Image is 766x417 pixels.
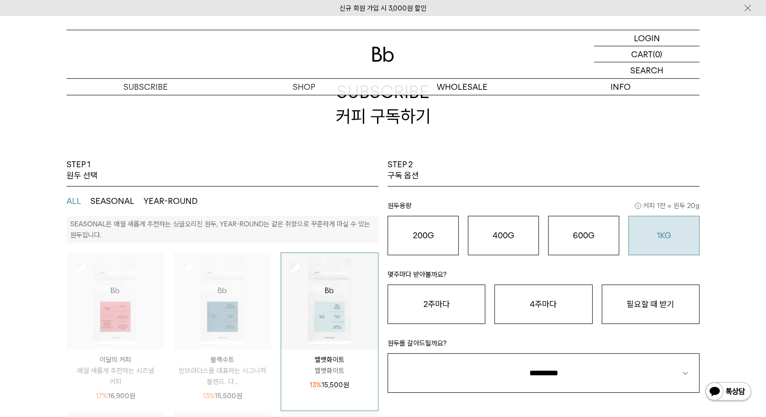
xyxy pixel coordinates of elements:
[388,159,419,181] p: STEP 2 구독 옵션
[602,285,699,324] button: 필요할 때 받기
[630,62,663,78] p: SEARCH
[628,216,699,255] button: 1KG
[174,365,271,387] p: 빈브라더스를 대표하는 시그니처 블렌드. 다...
[372,47,394,62] img: 로고
[388,269,699,285] p: 몇주마다 받아볼까요?
[594,46,699,62] a: CART (0)
[388,338,699,353] p: 원두를 갈아드릴까요?
[174,354,271,365] p: 블랙수트
[493,230,514,240] o: 400G
[203,392,215,400] span: 13%
[129,392,135,400] span: 원
[67,365,164,387] p: 매월 새롭게 추천하는 시즈널 커피
[310,379,349,390] p: 15,500
[653,46,662,62] p: (0)
[67,196,81,207] button: ALL
[67,49,699,159] h2: SUBSCRIBE 커피 구독하기
[541,79,699,95] p: INFO
[388,285,485,324] button: 2주마다
[67,79,225,95] a: SUBSCRIBE
[657,230,671,240] o: 1KG
[573,230,594,240] o: 600G
[413,230,434,240] o: 200G
[174,253,271,350] img: 상품이미지
[635,200,699,211] span: 커피 1잔 = 윈두 20g
[67,159,98,181] p: STEP 1 원두 선택
[705,381,752,403] img: 카카오톡 채널 1:1 채팅 버튼
[594,30,699,46] a: LOGIN
[225,79,383,95] a: SHOP
[310,381,322,389] span: 13%
[281,365,378,376] p: 벨벳화이트
[339,4,427,12] a: 신규 회원 가입 시 3,000원 할인
[388,216,459,255] button: 200G
[468,216,539,255] button: 400G
[236,392,242,400] span: 원
[494,285,592,324] button: 4주마다
[203,390,242,401] p: 15,500
[388,200,699,216] p: 원두용량
[631,46,653,62] p: CART
[96,392,108,400] span: 17%
[96,390,135,401] p: 16,900
[281,354,378,365] p: 벨벳화이트
[383,79,541,95] p: WHOLESALE
[343,381,349,389] span: 원
[281,253,378,350] img: 상품이미지
[144,196,198,207] button: YEAR-ROUND
[67,253,164,350] img: 상품이미지
[70,220,370,239] p: SEASONAL은 매월 새롭게 추천하는 싱글오리진 원두, YEAR-ROUND는 같은 취향으로 꾸준하게 마실 수 있는 원두입니다.
[548,216,619,255] button: 600G
[67,354,164,365] p: 이달의 커피
[90,196,134,207] button: SEASONAL
[634,30,660,46] p: LOGIN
